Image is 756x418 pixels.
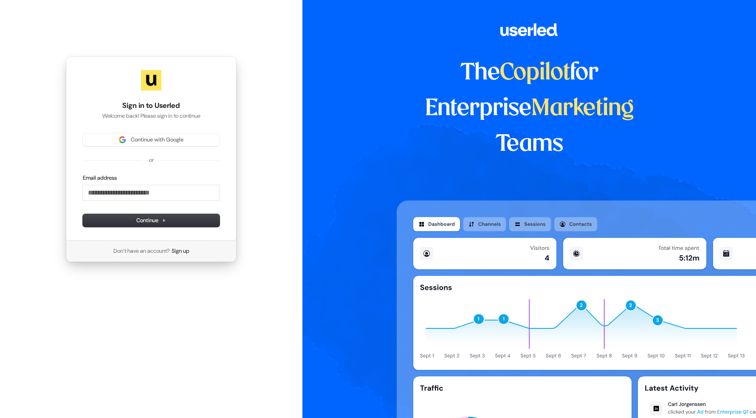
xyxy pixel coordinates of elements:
img: Sign in with Google [119,136,126,143]
span: Copilot [500,62,570,84]
p: Welcome back! Please sign in to continue [83,112,220,120]
h1: The for Enterprise Teams [397,55,662,162]
p: or [149,156,154,164]
img: Userled [141,70,161,90]
button: Continue [83,214,220,227]
span: Don’t have an account? [113,247,170,255]
label: Email address [83,174,117,182]
span: Continue [136,217,166,224]
h1: Sign in to Userled [83,101,220,111]
span: Marketing [531,98,634,120]
span: Continue with Google [131,136,183,144]
a: Sign up [172,247,189,255]
button: Sign in with GoogleContinue with Google [83,133,220,146]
